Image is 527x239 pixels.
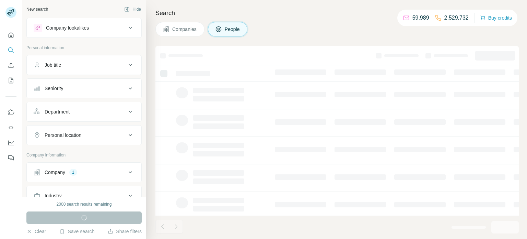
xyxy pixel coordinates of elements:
[27,57,141,73] button: Job title
[480,13,512,23] button: Buy credits
[27,80,141,97] button: Seniority
[26,45,142,51] p: Personal information
[119,4,146,14] button: Hide
[26,6,48,12] div: New search
[5,121,16,134] button: Use Surfe API
[5,29,16,41] button: Quick start
[45,108,70,115] div: Department
[5,106,16,119] button: Use Surfe on LinkedIn
[412,14,429,22] p: 59,989
[27,20,141,36] button: Company lookalikes
[225,26,241,33] span: People
[27,164,141,181] button: Company1
[59,228,94,235] button: Save search
[45,85,63,92] div: Seniority
[444,14,469,22] p: 2,529,732
[45,169,65,176] div: Company
[5,152,16,164] button: Feedback
[46,24,89,31] div: Company lookalikes
[45,192,62,199] div: Industry
[5,74,16,87] button: My lists
[45,132,81,139] div: Personal location
[26,152,142,158] p: Company information
[26,228,46,235] button: Clear
[5,44,16,56] button: Search
[57,201,112,207] div: 2000 search results remaining
[69,169,77,175] div: 1
[27,104,141,120] button: Department
[5,137,16,149] button: Dashboard
[108,228,142,235] button: Share filters
[5,59,16,72] button: Enrich CSV
[45,62,61,68] div: Job title
[27,127,141,143] button: Personal location
[155,8,519,18] h4: Search
[27,187,141,204] button: Industry
[172,26,197,33] span: Companies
